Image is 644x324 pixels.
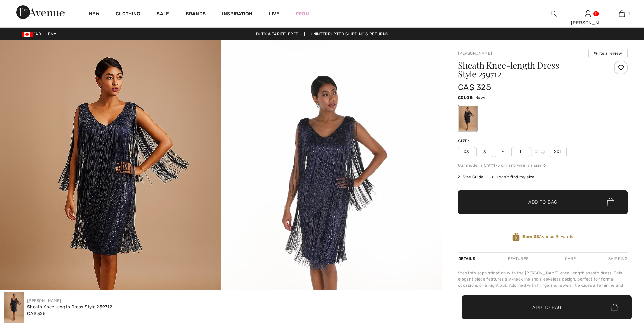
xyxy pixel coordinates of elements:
[619,10,625,18] img: My Bag
[222,11,252,18] span: Inspiration
[502,253,534,265] div: Features
[585,10,591,17] a: Sign In
[459,106,477,131] div: Navy
[550,147,567,157] span: XXL
[458,270,628,301] div: Step into sophistication with the [PERSON_NAME] knee-length sheath dress. This elegant piece feat...
[27,311,46,316] span: CA$ 325
[22,32,33,37] img: Canadian Dollar
[458,174,483,180] span: Size Guide
[458,51,492,56] a: [PERSON_NAME]
[296,10,309,17] a: Prom
[531,147,548,157] span: XL
[462,295,632,319] button: Add to Bag
[27,298,61,303] a: [PERSON_NAME]
[551,10,557,18] img: search the website
[607,198,614,206] img: Bag.svg
[16,5,65,19] img: 1ère Avenue
[628,11,630,17] span: 1
[528,199,557,206] span: Add to Bag
[22,32,44,36] span: CAD
[89,11,99,18] a: New
[605,10,638,18] a: 1
[27,304,112,310] div: Sheath Knee-length Dress Style 259712
[186,11,206,18] a: Brands
[585,10,591,18] img: My Info
[458,162,628,168] div: Our model is 5'9"/175 cm and wears a size 6.
[458,83,491,92] span: CA$ 325
[458,138,471,144] div: Size:
[611,304,618,311] img: Bag.svg
[512,232,520,241] img: Avenue Rewards
[522,234,573,240] span: Avenue Rewards
[492,174,534,180] div: I can't find my size
[458,190,628,214] button: Add to Bag
[116,11,140,18] a: Clothing
[269,10,279,17] a: Live
[522,234,539,239] strong: Earn 35
[588,49,628,58] button: Write a review
[607,253,628,265] div: Shipping
[4,292,24,323] img: Sheath Knee-Length Dress Style 259712
[48,32,56,36] span: EN
[532,304,562,311] span: Add to Bag
[559,253,582,265] div: Care
[495,147,512,157] span: M
[458,253,477,265] div: Details
[513,147,530,157] span: L
[458,61,600,78] h1: Sheath Knee-length Dress Style 259712
[475,95,485,100] span: Navy
[458,95,474,100] span: Color:
[458,147,475,157] span: XS
[157,11,169,18] a: Sale
[476,147,493,157] span: S
[571,19,604,26] div: [PERSON_NAME]
[541,150,545,154] img: ring-m.svg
